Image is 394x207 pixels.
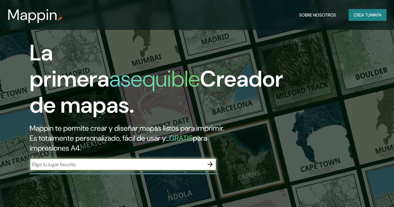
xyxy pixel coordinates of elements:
[339,183,387,200] iframe: Help widget launcher
[30,133,169,143] font: Es totalmente personalizado, fácil de usar y...
[30,133,207,153] font: para impresiones A4.
[354,12,370,18] font: Crea tu
[370,12,382,18] font: mapa
[30,64,283,120] font: Creador de mapas.
[299,12,336,18] font: Sobre nosotros
[30,123,224,133] font: Mappin te permite crear y diseñar mapas listos para imprimir.
[58,16,63,21] img: pin de mapeo
[30,38,109,93] font: La primera
[169,133,193,143] font: GRATIS
[349,9,387,21] button: Crea tumapa
[297,9,339,21] button: Sobre nosotros
[7,5,58,25] font: Mappin
[109,64,200,93] font: asequible
[30,161,204,168] input: Elige tu lugar favorito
